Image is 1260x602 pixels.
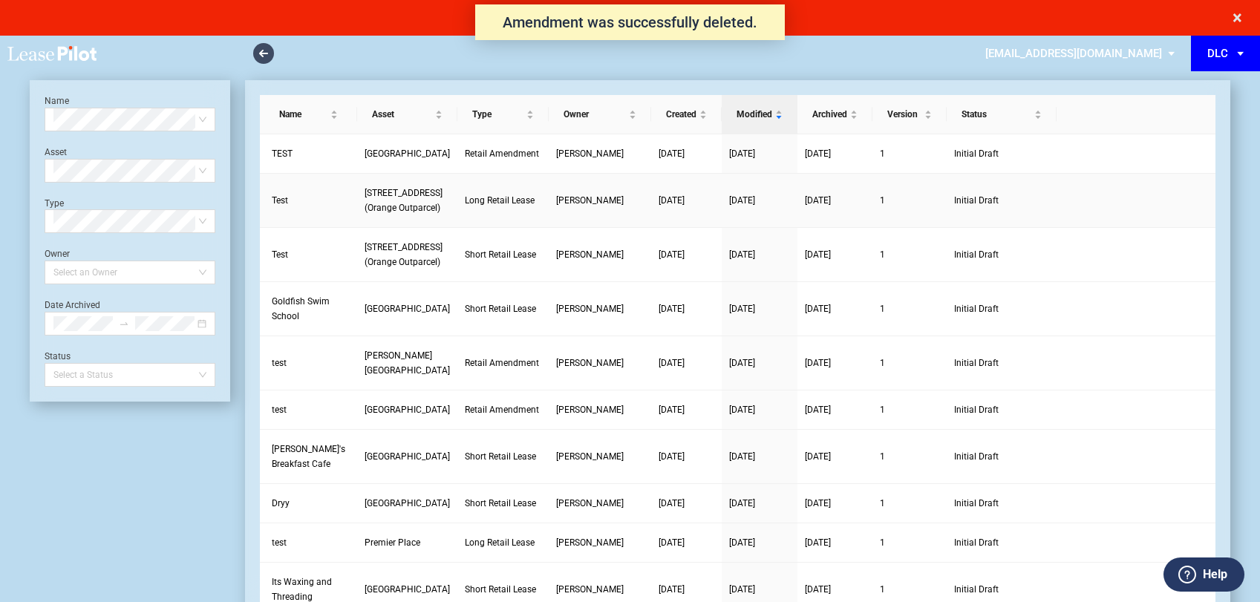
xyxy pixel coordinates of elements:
[556,148,624,159] span: Meghan DeLuca
[880,195,885,206] span: 1
[556,402,644,417] a: [PERSON_NAME]
[465,537,535,548] span: Long Retail Lease
[1206,36,1256,69] md-select: DLC: DLC
[119,318,129,329] span: to
[729,537,755,548] span: [DATE]
[365,350,450,376] span: Powell Center
[556,193,644,208] a: [PERSON_NAME]
[880,537,885,548] span: 1
[45,96,69,106] label: Name
[805,358,831,368] span: [DATE]
[880,249,885,260] span: 1
[272,358,287,368] span: test
[729,358,755,368] span: [DATE]
[659,249,685,260] span: [DATE]
[457,95,549,134] th: Type
[805,498,831,508] span: [DATE]
[272,195,288,206] span: Test
[272,405,287,415] span: test
[556,582,644,597] a: [PERSON_NAME]
[365,537,420,548] span: Premier Place
[260,95,357,134] th: Name
[880,148,885,159] span: 1
[272,148,293,159] span: TEST
[805,584,831,595] span: [DATE]
[659,405,685,415] span: [DATE]
[722,95,797,134] th: Modified
[954,356,1049,370] span: Initial Draft
[880,584,885,595] span: 1
[365,188,443,213] span: 80 Boston Post Road (Orange Outparcel)
[880,304,885,314] span: 1
[954,402,1049,417] span: Initial Draft
[954,301,1049,316] span: Initial Draft
[556,356,644,370] a: [PERSON_NAME]
[465,451,536,462] span: Short Retail Lease
[45,147,67,157] label: Asset
[805,148,831,159] span: [DATE]
[954,535,1049,550] span: Initial Draft
[729,195,755,206] span: [DATE]
[556,535,644,550] a: [PERSON_NAME]
[465,304,536,314] span: Short Retail Lease
[365,304,450,314] span: Colony Place
[279,107,327,122] span: Name
[272,296,330,321] span: Goldfish Swim School
[357,95,457,134] th: Asset
[45,198,64,209] label: Type
[1233,7,1242,28] span: ×
[45,300,100,310] label: Date Archived
[45,351,71,361] label: Status
[805,451,831,462] span: [DATE]
[805,249,831,260] span: [DATE]
[365,405,450,415] span: Wood Ridge Plaza
[45,249,70,259] label: Owner
[556,537,624,548] span: Lauren Pagano
[564,107,626,122] span: Owner
[729,584,755,595] span: [DATE]
[805,405,831,415] span: [DATE]
[1163,557,1244,592] button: Help
[880,451,885,462] span: 1
[465,498,536,508] span: Short Retail Lease
[797,95,872,134] th: Archived
[365,584,450,595] span: Lawrenceville Town Center
[947,95,1057,134] th: Status
[954,146,1049,161] span: Initial Draft
[805,537,831,548] span: [DATE]
[556,498,624,508] span: Alex Hull
[556,584,624,595] span: Lauren Pagano
[659,537,685,548] span: [DATE]
[880,358,885,368] span: 1
[880,498,885,508] span: 1
[556,249,624,260] span: Jennifer O'Mara
[659,584,685,595] span: [DATE]
[812,107,847,122] span: Archived
[472,107,524,122] span: Type
[1203,565,1227,584] label: Help
[659,148,685,159] span: [DATE]
[365,498,450,508] span: Eastover Shopping Center
[272,444,345,469] span: Keke's Breakfast Cafe
[954,449,1049,464] span: Initial Draft
[556,405,624,415] span: Alex Hull
[729,498,755,508] span: [DATE]
[556,358,624,368] span: Alex Hull
[465,358,539,368] span: Retail Amendment
[465,249,536,260] span: Short Retail Lease
[954,247,1049,262] span: Initial Draft
[737,107,772,122] span: Modified
[365,451,450,462] span: Randhurst Village
[659,195,685,206] span: [DATE]
[556,195,624,206] span: Jennifer O'Mara
[1207,47,1228,60] div: DLC
[465,148,539,159] span: Retail Amendment
[729,304,755,314] span: [DATE]
[365,148,450,159] span: Tower Shopping Center
[880,405,885,415] span: 1
[729,249,755,260] span: [DATE]
[887,107,921,122] span: Version
[954,193,1049,208] span: Initial Draft
[729,148,755,159] span: [DATE]
[272,249,288,260] span: Test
